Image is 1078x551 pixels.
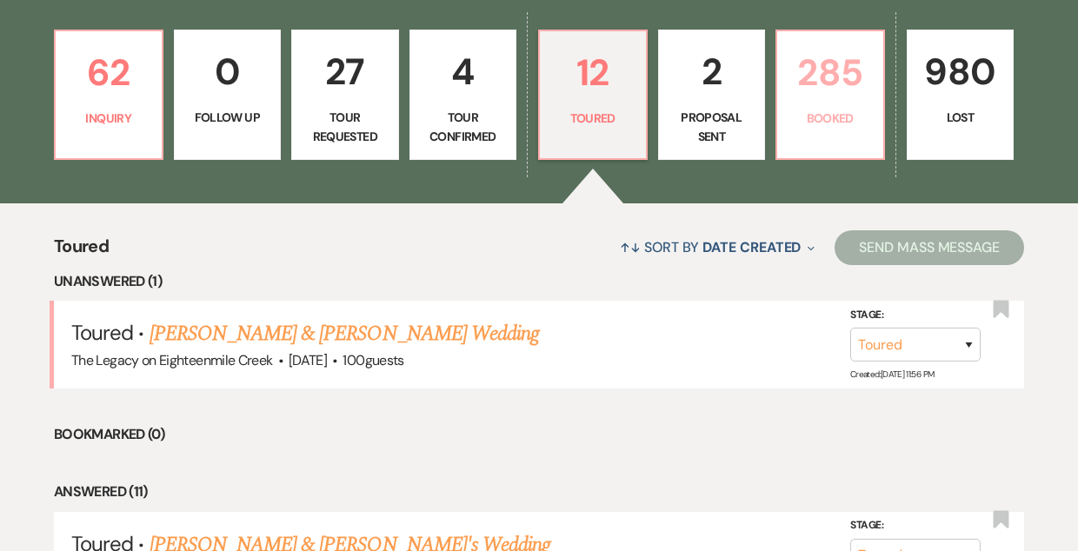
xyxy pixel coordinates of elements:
p: Tour Confirmed [421,108,506,147]
p: Toured [550,109,635,128]
p: Tour Requested [303,108,388,147]
p: 980 [918,43,1003,101]
p: 0 [185,43,270,101]
span: Date Created [702,238,801,256]
button: Sort By Date Created [613,224,822,270]
a: 2Proposal Sent [658,30,766,160]
li: Bookmarked (0) [54,423,1024,446]
p: Proposal Sent [669,108,755,147]
a: 0Follow Up [174,30,282,160]
p: 2 [669,43,755,101]
a: 980Lost [907,30,1015,160]
p: Lost [918,108,1003,127]
span: 100 guests [343,351,403,369]
span: The Legacy on Eighteenmile Creek [71,351,273,369]
span: ↑↓ [620,238,641,256]
p: 27 [303,43,388,101]
span: [DATE] [289,351,327,369]
p: Follow Up [185,108,270,127]
li: Answered (11) [54,481,1024,503]
p: Inquiry [66,109,151,128]
p: Booked [788,109,873,128]
li: Unanswered (1) [54,270,1024,293]
p: 285 [788,43,873,102]
span: Toured [54,233,109,270]
label: Stage: [850,516,981,535]
a: 12Toured [538,30,648,160]
a: 62Inquiry [54,30,163,160]
a: 27Tour Requested [291,30,399,160]
button: Send Mass Message [835,230,1024,265]
span: Toured [71,319,133,346]
a: 285Booked [775,30,885,160]
a: 4Tour Confirmed [409,30,517,160]
span: Created: [DATE] 11:56 PM [850,368,934,380]
a: [PERSON_NAME] & [PERSON_NAME] Wedding [150,318,539,349]
label: Stage: [850,306,981,325]
p: 62 [66,43,151,102]
p: 4 [421,43,506,101]
p: 12 [550,43,635,102]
